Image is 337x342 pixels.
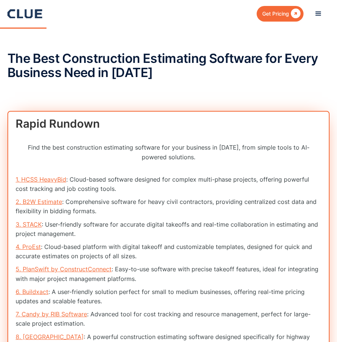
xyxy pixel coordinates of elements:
a: 8. [GEOGRAPHIC_DATA] [16,333,84,341]
a: 2. B2W Estimate [16,198,62,205]
li: : Easy-to-use software with precise takeoff features, ideal for integrating with major project ma... [16,265,321,283]
a: 5. PlanSwift by ConstructConnect [16,265,112,273]
a: Get Pricing [257,6,304,21]
h2: The Best Construction Estimating Software for Every Business Need in [DATE] [7,51,330,79]
span: Rapid Rundown [16,117,100,130]
li: : Cloud-based platform with digital takeoff and customizable templates, designed for quick and ac... [16,242,321,261]
div:  [289,9,301,18]
p: ‍ [7,35,330,44]
div: Get Pricing [262,9,289,18]
a: 3. STACK [16,221,42,228]
li: : A user-friendly solution perfect for small to medium businesses, offering real-time pricing upd... [16,287,321,306]
li: : User-friendly software for accurate digital takeoffs and real-time collaboration in estimating ... [16,220,321,239]
li: : Comprehensive software for heavy civil contractors, providing centralized cost data and flexibi... [16,197,321,216]
a: 7. Candy by RIB Software [16,310,87,318]
a: 1. HCSS HeavyBid [16,176,66,183]
a: 4. ProEst [16,243,41,250]
p: Find the best construction estimating software for your business in [DATE], from simple tools to ... [16,143,321,162]
li: : Advanced tool for cost tracking and resource management, perfect for large-scale project estima... [16,310,321,328]
p: ‍ [7,87,330,96]
a: 6. Buildxact [16,288,48,295]
li: : Cloud-based software designed for complex multi-phase projects, offering powerful cost tracking... [16,175,321,194]
div: menu [307,3,330,25]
